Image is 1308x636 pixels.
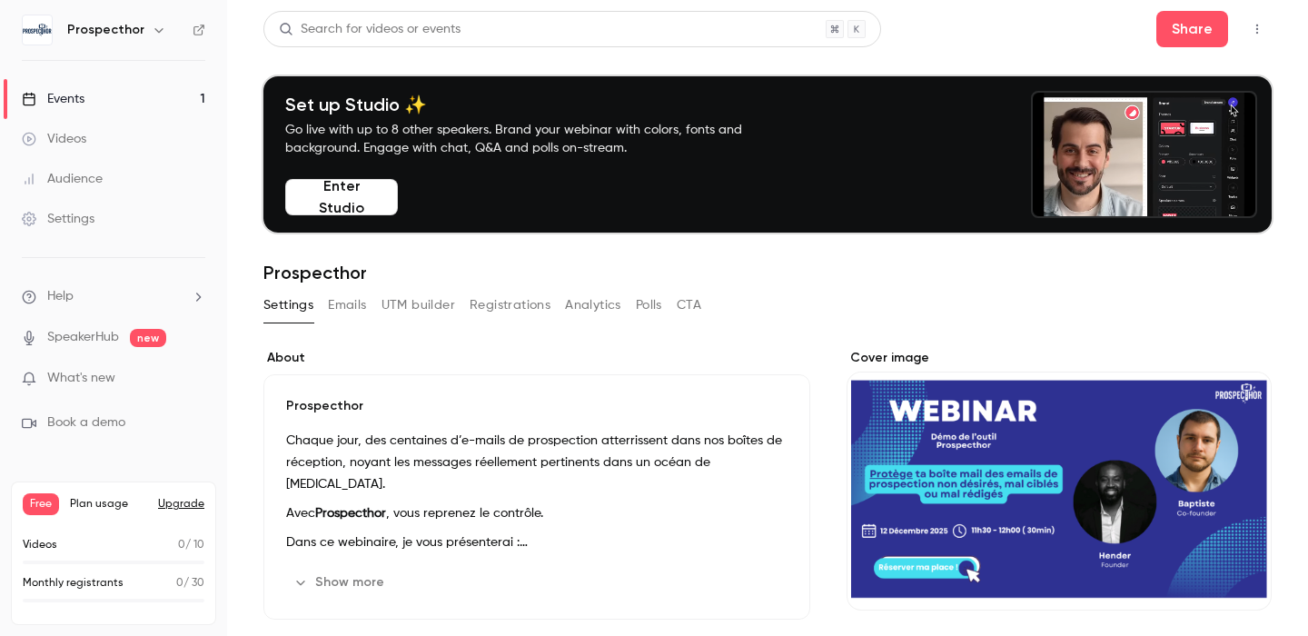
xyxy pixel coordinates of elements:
[23,493,59,515] span: Free
[565,291,621,320] button: Analytics
[176,575,204,591] p: / 30
[285,121,785,157] p: Go live with up to 8 other speakers. Brand your webinar with colors, fonts and background. Engage...
[381,291,455,320] button: UTM builder
[183,371,205,387] iframe: Noticeable Trigger
[47,287,74,306] span: Help
[285,94,785,115] h4: Set up Studio ✨
[47,328,119,347] a: SpeakerHub
[22,90,84,108] div: Events
[158,497,204,512] button: Upgrade
[1156,11,1228,47] button: Share
[286,430,788,495] p: Chaque jour, des centaines d’e-mails de prospection atterrissent dans nos boîtes de réception, no...
[279,20,461,39] div: Search for videos or events
[263,291,313,320] button: Settings
[178,540,185,551] span: 0
[176,578,183,589] span: 0
[847,349,1272,367] label: Cover image
[286,502,788,524] p: Avec , vous reprenez le contrôle.
[70,497,147,512] span: Plan usage
[47,413,125,432] span: Book a demo
[22,170,103,188] div: Audience
[677,291,701,320] button: CTA
[263,349,810,367] label: About
[315,507,386,520] strong: Prospecthor
[22,287,205,306] li: help-dropdown-opener
[285,179,398,215] button: Enter Studio
[22,130,86,148] div: Videos
[67,21,144,39] h6: Prospecthor
[263,262,1272,283] h1: Prospecthor
[178,537,204,553] p: / 10
[847,349,1272,611] section: Cover image
[23,575,124,591] p: Monthly registrants
[23,537,57,553] p: Videos
[130,329,166,347] span: new
[286,397,788,415] p: Prospecthor
[22,210,94,228] div: Settings
[47,369,115,388] span: What's new
[636,291,662,320] button: Polls
[470,291,550,320] button: Registrations
[286,568,395,597] button: Show more
[328,291,366,320] button: Emails
[23,15,52,45] img: Prospecthor
[286,532,788,553] p: Dans ce webinaire, je vous présenterai :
